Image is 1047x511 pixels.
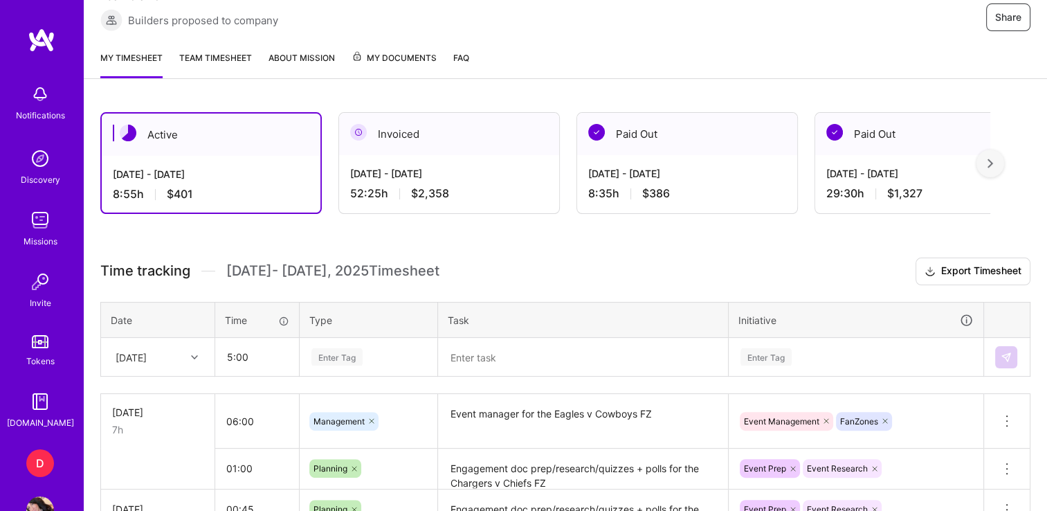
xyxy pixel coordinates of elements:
[986,3,1030,31] button: Share
[352,51,437,66] span: My Documents
[311,346,363,368] div: Enter Tag
[113,167,309,181] div: [DATE] - [DATE]
[100,262,190,280] span: Time tracking
[100,51,163,78] a: My timesheet
[642,186,670,201] span: $386
[167,187,193,201] span: $401
[300,302,438,338] th: Type
[313,463,347,474] span: Planning
[120,125,136,141] img: Active
[21,172,60,187] div: Discovery
[24,234,57,249] div: Missions
[826,166,1024,181] div: [DATE] - [DATE]
[588,186,786,201] div: 8:35 h
[116,350,147,364] div: [DATE]
[26,449,54,477] div: D
[113,187,309,201] div: 8:55 h
[744,416,819,427] span: Event Management
[350,186,548,201] div: 52:25 h
[453,51,469,78] a: FAQ
[350,124,367,141] img: Invoiced
[826,186,1024,201] div: 29:30 h
[102,114,320,156] div: Active
[268,51,335,78] a: About Mission
[7,415,74,430] div: [DOMAIN_NAME]
[738,312,974,328] div: Initiative
[112,405,203,420] div: [DATE]
[313,416,365,427] span: Management
[740,346,792,368] div: Enter Tag
[588,166,786,181] div: [DATE] - [DATE]
[26,268,54,296] img: Invite
[100,9,122,31] img: Builders proposed to company
[350,166,548,181] div: [DATE] - [DATE]
[26,354,55,368] div: Tokens
[987,159,993,168] img: right
[215,450,299,487] input: HH:MM
[191,354,198,361] i: icon Chevron
[1001,352,1012,363] img: Submit
[807,463,868,474] span: Event Research
[101,302,215,338] th: Date
[339,113,559,155] div: Invoiced
[815,113,1035,155] div: Paid Out
[995,10,1021,24] span: Share
[916,258,1030,285] button: Export Timesheet
[215,403,299,440] input: HH:MM
[128,13,278,28] span: Builders proposed to company
[26,145,54,172] img: discovery
[26,206,54,234] img: teamwork
[216,339,298,375] input: HH:MM
[226,262,439,280] span: [DATE] - [DATE] , 2025 Timesheet
[925,265,936,279] i: icon Download
[30,296,51,310] div: Invite
[26,388,54,415] img: guide book
[439,395,727,447] textarea: Event manager for the Eagles v Cowboys FZ
[112,422,203,437] div: 7h
[225,313,289,328] div: Time
[26,80,54,108] img: bell
[744,463,786,474] span: Event Prep
[28,28,55,53] img: logo
[352,51,437,78] a: My Documents
[438,302,729,338] th: Task
[16,108,65,123] div: Notifications
[840,416,878,427] span: FanZones
[577,113,797,155] div: Paid Out
[32,335,48,348] img: tokens
[887,186,922,201] span: $1,327
[826,124,843,141] img: Paid Out
[588,124,605,141] img: Paid Out
[179,51,252,78] a: Team timesheet
[23,449,57,477] a: D
[411,186,449,201] span: $2,358
[439,450,727,488] textarea: Engagement doc prep/research/quizzes + polls for the Chargers v Chiefs FZ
